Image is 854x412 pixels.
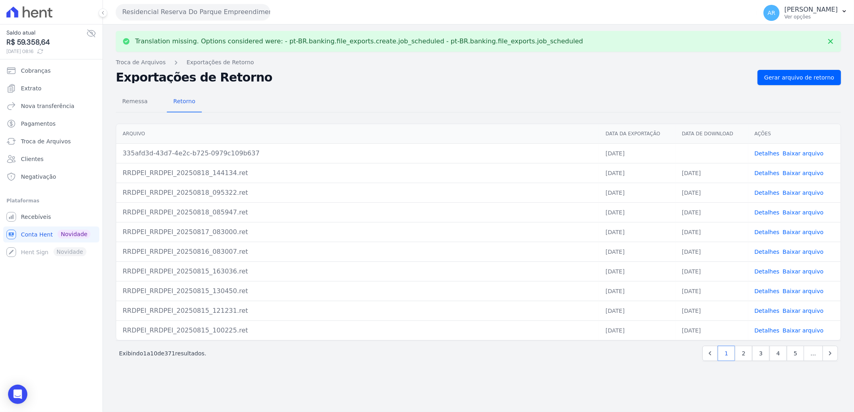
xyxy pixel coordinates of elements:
div: RRDPEI_RRDPEI_20250818_144134.ret [123,168,593,178]
span: Novidade [57,230,90,239]
a: Detalhes [755,209,780,216]
a: Clientes [3,151,99,167]
span: Remessa [117,93,152,109]
a: Detalhes [755,308,780,314]
a: Baixar arquivo [783,327,824,334]
span: … [804,346,823,361]
td: [DATE] [675,242,748,261]
nav: Sidebar [6,63,96,260]
a: Detalhes [755,150,780,157]
p: Ver opções [784,14,838,20]
td: [DATE] [675,301,748,320]
td: [DATE] [599,320,675,340]
td: [DATE] [675,183,748,202]
div: RRDPEI_RRDPEI_20250815_163036.ret [123,267,593,276]
a: Remessa [116,92,154,112]
span: Troca de Arquivos [21,137,71,145]
a: Baixar arquivo [783,190,824,196]
a: Troca de Arquivos [116,58,166,67]
td: [DATE] [675,320,748,340]
a: Detalhes [755,170,780,176]
td: [DATE] [599,301,675,320]
a: Baixar arquivo [783,150,824,157]
td: [DATE] [599,143,675,163]
span: Extrato [21,84,41,92]
th: Arquivo [116,124,599,144]
span: 371 [164,350,175,357]
a: Detalhes [755,190,780,196]
a: Baixar arquivo [783,209,824,216]
p: Translation missing. Options considered were: - pt-BR.banking.file_exports.create.job_scheduled -... [135,37,583,45]
div: RRDPEI_RRDPEI_20250815_100225.ret [123,326,593,335]
div: RRDPEI_RRDPEI_20250818_095322.ret [123,188,593,198]
span: Negativação [21,173,56,181]
a: Conta Hent Novidade [3,226,99,243]
a: Troca de Arquivos [3,133,99,149]
a: Detalhes [755,327,780,334]
div: RRDPEI_RRDPEI_20250815_121231.ret [123,306,593,316]
p: Exibindo a de resultados. [119,349,206,357]
a: 5 [787,346,804,361]
td: [DATE] [675,281,748,301]
a: Detalhes [755,268,780,275]
span: R$ 59.358,64 [6,37,86,48]
a: Detalhes [755,288,780,294]
span: Nova transferência [21,102,74,110]
th: Data da Exportação [599,124,675,144]
span: Recebíveis [21,213,51,221]
a: 1 [718,346,735,361]
nav: Breadcrumb [116,58,841,67]
td: [DATE] [675,202,748,222]
td: [DATE] [599,183,675,202]
button: Residencial Reserva Do Parque Empreendimento Imobiliario LTDA [116,4,270,20]
td: [DATE] [599,222,675,242]
span: [DATE] 08:16 [6,48,86,55]
a: Baixar arquivo [783,288,824,294]
div: 335afd3d-43d7-4e2c-b725-0979c109b637 [123,149,593,158]
a: Retorno [167,92,202,112]
span: 1 [143,350,147,357]
td: [DATE] [599,242,675,261]
div: RRDPEI_RRDPEI_20250816_083007.ret [123,247,593,257]
a: Baixar arquivo [783,249,824,255]
a: Pagamentos [3,116,99,132]
a: Baixar arquivo [783,170,824,176]
td: [DATE] [675,163,748,183]
span: Cobranças [21,67,51,75]
div: Open Intercom Messenger [8,385,27,404]
span: 10 [150,350,158,357]
td: [DATE] [675,222,748,242]
a: Next [823,346,838,361]
td: [DATE] [599,202,675,222]
p: [PERSON_NAME] [784,6,838,14]
span: Saldo atual [6,29,86,37]
span: Clientes [21,155,43,163]
button: AR [PERSON_NAME] Ver opções [757,2,854,24]
td: [DATE] [675,261,748,281]
a: Negativação [3,169,99,185]
span: Pagamentos [21,120,55,128]
th: Ações [748,124,841,144]
span: Conta Hent [21,230,53,239]
span: AR [768,10,775,16]
td: [DATE] [599,163,675,183]
td: [DATE] [599,281,675,301]
td: [DATE] [599,261,675,281]
div: RRDPEI_RRDPEI_20250815_130450.ret [123,286,593,296]
a: Nova transferência [3,98,99,114]
span: Gerar arquivo de retorno [764,73,834,82]
a: Baixar arquivo [783,268,824,275]
a: 4 [770,346,787,361]
a: 2 [735,346,752,361]
div: RRDPEI_RRDPEI_20250817_083000.ret [123,227,593,237]
div: Plataformas [6,196,96,206]
a: Cobranças [3,63,99,79]
a: Baixar arquivo [783,308,824,314]
h2: Exportações de Retorno [116,72,751,83]
a: Detalhes [755,249,780,255]
a: 3 [752,346,770,361]
th: Data de Download [675,124,748,144]
a: Detalhes [755,229,780,235]
a: Baixar arquivo [783,229,824,235]
div: RRDPEI_RRDPEI_20250818_085947.ret [123,208,593,217]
